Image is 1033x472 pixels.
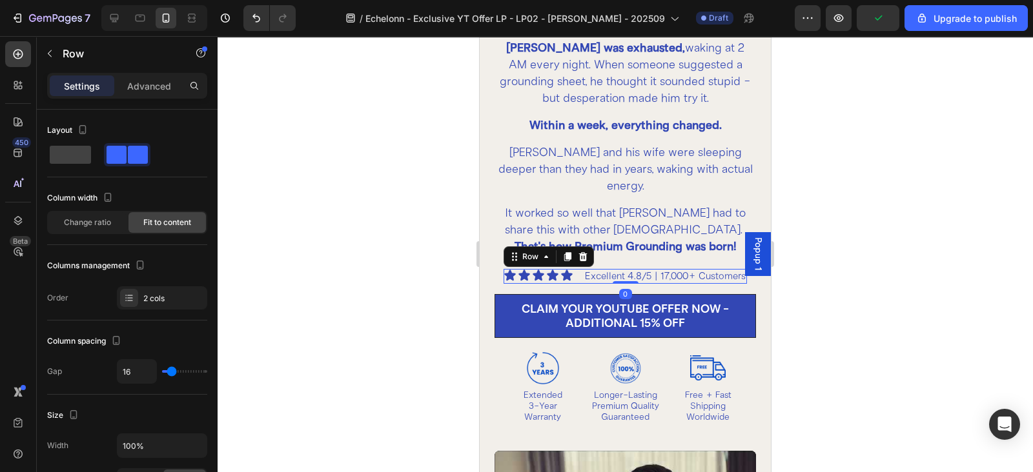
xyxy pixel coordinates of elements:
span: Fit to content [143,217,191,228]
span: Draft [709,12,728,24]
span: Change ratio [64,217,111,228]
input: Auto [118,434,207,457]
div: 450 [12,137,31,148]
input: Auto [118,360,156,383]
div: Column width [47,190,116,207]
div: Upgrade to publish [915,12,1017,25]
div: Layout [47,122,90,139]
p: Advanced [127,79,171,93]
p: Settings [64,79,100,93]
div: Undo/Redo [243,5,296,31]
div: 2 cols [143,293,204,304]
div: Size [47,407,81,424]
div: Beta [10,236,31,246]
p: Row [63,46,172,61]
span: / [360,12,363,25]
div: Order [47,292,68,304]
span: Echelonn - Exclusive YT Offer LP - LP02 - [PERSON_NAME] - 202509 [365,12,665,25]
div: Open Intercom Messenger [989,409,1020,440]
iframe: Design area [480,36,771,472]
button: Upgrade to publish [905,5,1028,31]
div: Gap [47,366,62,377]
p: 7 [85,10,90,26]
div: Column spacing [47,333,124,350]
div: Width [47,440,68,451]
button: 7 [5,5,96,31]
div: Columns management [47,257,148,275]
